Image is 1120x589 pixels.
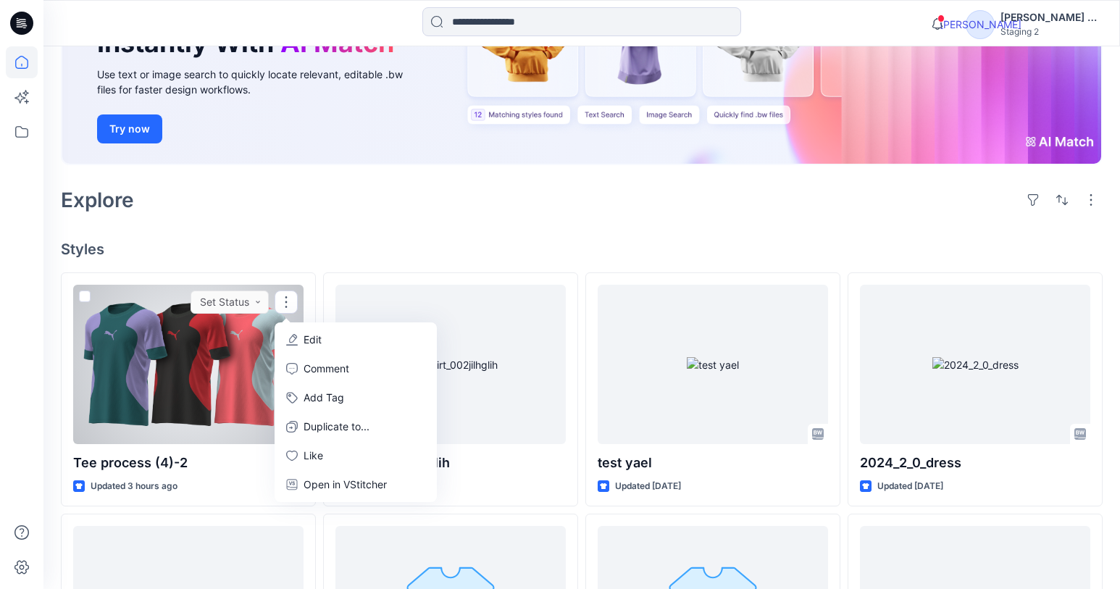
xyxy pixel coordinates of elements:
p: test yael [598,453,828,473]
p: Like [304,447,323,464]
p: Edit [304,331,322,348]
a: T-shirt_002jilhglih [335,285,566,444]
p: Updated 3 hours ago [91,479,177,494]
div: Use text or image search to quickly locate relevant, editable .bw files for faster design workflows. [97,67,423,97]
p: Tee process (4)-2 [73,453,304,473]
p: T-shirt_002jilhglih [335,453,566,473]
p: Add Tag [304,389,344,406]
p: Open in VStitcher [304,476,387,493]
span: [PERSON_NAME] [966,10,995,39]
p: Duplicate to... [304,418,369,435]
button: Try now [97,114,162,143]
div: [PERSON_NAME] Ang [1000,9,1102,26]
a: Tee process (4)-2 [73,285,304,444]
a: test yael [598,285,828,444]
button: Add Tag [277,383,434,412]
p: Comment [304,360,349,377]
a: 2024_2_0_dress [860,285,1090,444]
div: Staging 2 [1000,26,1102,37]
button: [PERSON_NAME][PERSON_NAME] AngStaging 2 [966,9,1102,38]
h2: Explore [61,188,134,212]
p: Updated [DATE] [615,479,681,494]
h4: Styles [61,241,1103,258]
p: 2024_2_0_dress [860,453,1090,473]
p: Set Status [200,293,249,311]
p: Updated [DATE] [877,479,943,494]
